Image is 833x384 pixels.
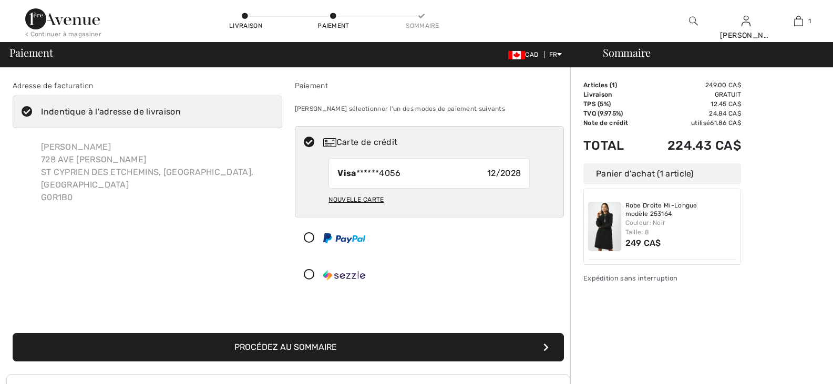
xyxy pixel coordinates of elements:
div: [PERSON_NAME] 728 AVE [PERSON_NAME] ST CYPRIEN DES ETCHEMINS, [GEOGRAPHIC_DATA], [GEOGRAPHIC_DATA... [33,132,282,212]
div: Nouvelle carte [328,191,384,209]
img: Robe Droite Mi-Longue modèle 253164 [588,202,621,251]
td: utilisé [643,118,742,128]
div: Expédition sans interruption [583,273,741,283]
span: 1 [808,16,811,26]
span: 12/2028 [487,167,521,180]
span: 249 CA$ [625,238,661,248]
span: FR [549,51,562,58]
div: Sommaire [590,47,827,58]
td: TPS (5%) [583,99,643,109]
div: [PERSON_NAME] [720,30,772,41]
div: [PERSON_NAME] sélectionner l'un des modes de paiement suivants [295,96,564,122]
td: Total [583,128,643,163]
strong: Visa [337,168,356,178]
div: Adresse de facturation [13,80,282,91]
div: Paiement [295,80,564,91]
span: CAD [508,51,542,58]
div: < Continuer à magasiner [25,29,101,39]
img: Mes infos [742,15,750,27]
div: Paiement [317,21,349,30]
div: Livraison [229,21,261,30]
td: 249.00 CA$ [643,80,742,90]
img: Carte de crédit [323,138,336,147]
td: 224.43 CA$ [643,128,742,163]
span: Paiement [9,47,53,58]
button: Procédez au sommaire [13,333,564,361]
td: Note de crédit [583,118,643,128]
td: Livraison [583,90,643,99]
a: Robe Droite Mi-Longue modèle 253164 [625,202,737,218]
div: Indentique à l'adresse de livraison [41,106,181,118]
img: PayPal [323,233,365,243]
img: Canadian Dollar [508,51,525,59]
div: Panier d'achat (1 article) [583,163,741,184]
span: 1 [612,81,615,89]
div: Sommaire [406,21,437,30]
div: Couleur: Noir Taille: 8 [625,218,737,237]
img: recherche [689,15,698,27]
img: Sezzle [323,270,365,281]
span: 61.86 CA$ [710,119,741,127]
img: 1ère Avenue [25,8,100,29]
td: 24.84 CA$ [643,109,742,118]
a: Se connecter [742,16,750,26]
td: Gratuit [643,90,742,99]
div: Carte de crédit [323,136,557,149]
a: 1 [773,15,824,27]
td: Articles ( ) [583,80,643,90]
td: TVQ (9.975%) [583,109,643,118]
td: 12.45 CA$ [643,99,742,109]
img: Mon panier [794,15,803,27]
